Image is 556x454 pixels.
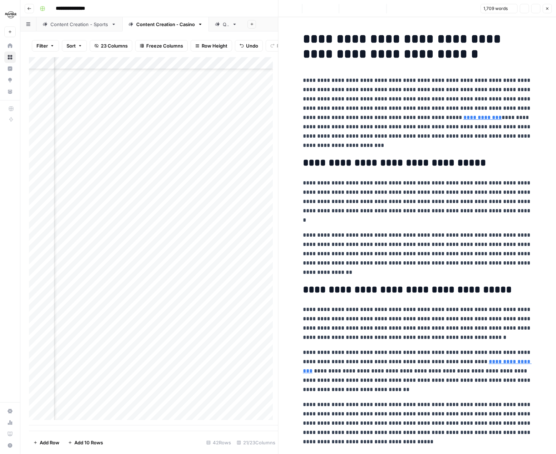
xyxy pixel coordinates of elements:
[483,5,508,12] span: 1,709 words
[4,8,17,21] img: Hard Rock Digital Logo
[202,42,227,49] span: Row Height
[235,40,263,51] button: Undo
[4,74,16,86] a: Opportunities
[4,417,16,428] a: Usage
[4,86,16,97] a: Your Data
[4,63,16,74] a: Insights
[64,437,107,448] button: Add 10 Rows
[4,51,16,63] a: Browse
[74,439,103,446] span: Add 10 Rows
[36,42,48,49] span: Filter
[122,17,209,31] a: Content Creation - Casino
[146,42,183,49] span: Freeze Columns
[4,6,16,24] button: Workspace: Hard Rock Digital
[136,21,195,28] div: Content Creation - Casino
[67,42,76,49] span: Sort
[36,17,122,31] a: Content Creation - Sports
[101,42,128,49] span: 23 Columns
[29,437,64,448] button: Add Row
[234,437,278,448] div: 21/23 Columns
[480,4,517,13] button: 1,709 words
[266,40,293,51] button: Redo
[90,40,132,51] button: 23 Columns
[4,428,16,440] a: Learning Hub
[40,439,59,446] span: Add Row
[209,17,243,31] a: QA
[135,40,188,51] button: Freeze Columns
[223,21,229,28] div: QA
[32,40,59,51] button: Filter
[4,405,16,417] a: Settings
[4,40,16,51] a: Home
[203,437,234,448] div: 42 Rows
[62,40,87,51] button: Sort
[191,40,232,51] button: Row Height
[4,440,16,451] button: Help + Support
[50,21,108,28] div: Content Creation - Sports
[246,42,258,49] span: Undo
